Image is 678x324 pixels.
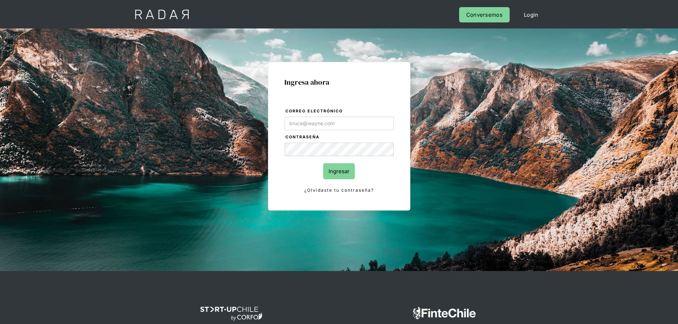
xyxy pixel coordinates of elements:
input: Ingresar [323,163,355,179]
input: bruce@wayne.com [285,117,394,130]
h1: Ingresa ahora [284,78,394,86]
label: Contraseña [285,134,394,141]
a: ¿Olvidaste tu contraseña? [285,186,394,194]
label: Correo electrónico [285,108,394,115]
a: Login [517,7,546,22]
a: Conversemos [459,7,510,22]
form: Login Form [284,107,394,194]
